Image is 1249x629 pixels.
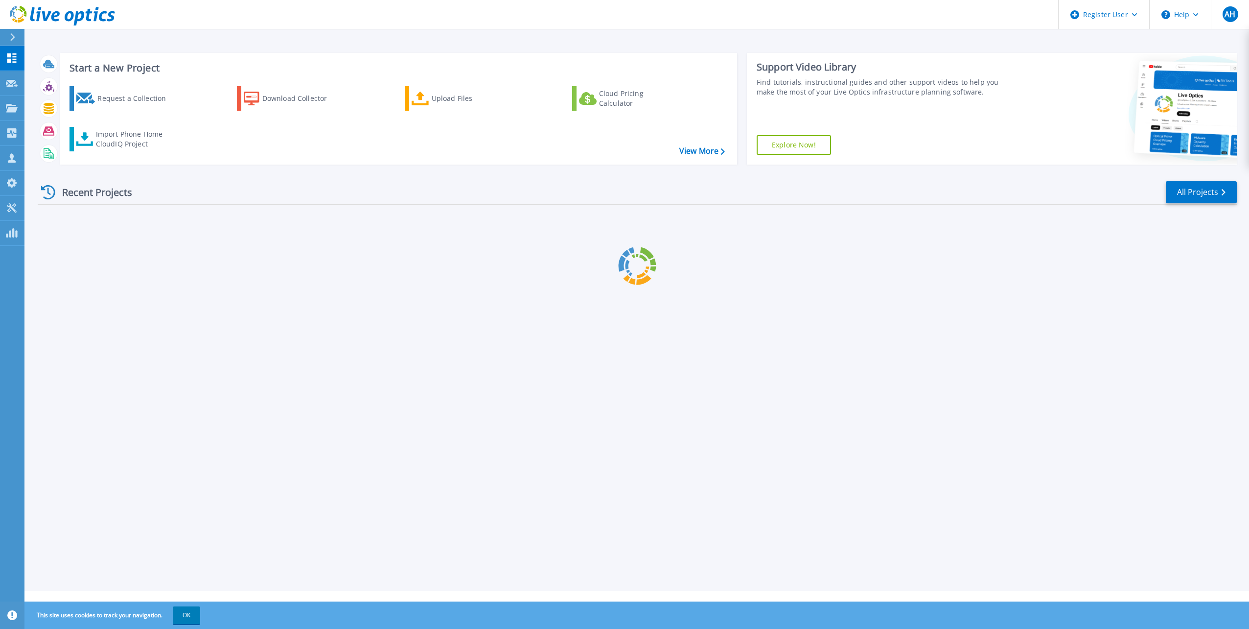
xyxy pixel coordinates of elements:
[1166,181,1237,203] a: All Projects
[757,135,831,155] a: Explore Now!
[96,129,172,149] div: Import Phone Home CloudIQ Project
[757,61,1010,73] div: Support Video Library
[572,86,681,111] a: Cloud Pricing Calculator
[38,180,145,204] div: Recent Projects
[262,89,341,108] div: Download Collector
[405,86,514,111] a: Upload Files
[27,606,200,624] span: This site uses cookies to track your navigation.
[679,146,725,156] a: View More
[237,86,346,111] a: Download Collector
[1225,10,1235,18] span: AH
[69,63,724,73] h3: Start a New Project
[97,89,176,108] div: Request a Collection
[69,86,179,111] a: Request a Collection
[757,77,1010,97] div: Find tutorials, instructional guides and other support videos to help you make the most of your L...
[432,89,510,108] div: Upload Files
[599,89,677,108] div: Cloud Pricing Calculator
[173,606,200,624] button: OK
